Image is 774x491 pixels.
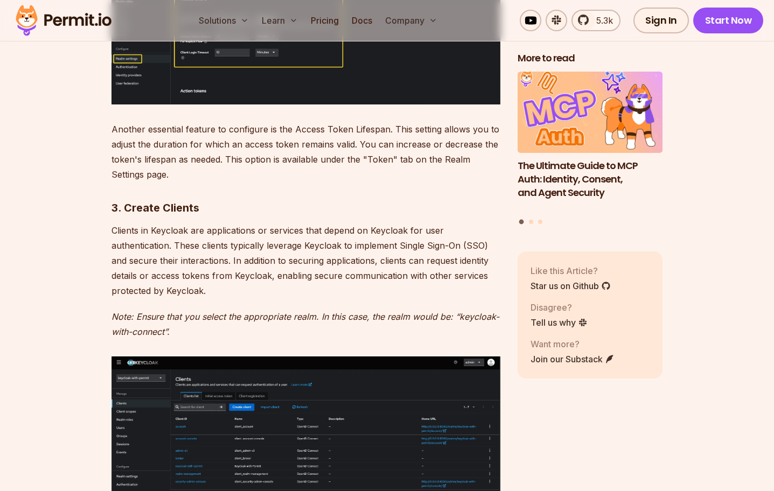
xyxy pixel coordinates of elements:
[531,279,611,292] a: Star us on Github
[11,2,116,39] img: Permit logo
[111,223,500,298] p: Clients in Keycloak are applications or services that depend on Keycloak for user authentication....
[111,122,500,182] p: Another essential feature to configure is the Access Token Lifespan. This setting allows you to a...
[571,10,620,31] a: 5.3k
[111,201,199,214] strong: 3. Create Clients
[347,10,376,31] a: Docs
[518,72,663,153] img: The Ultimate Guide to MCP Auth: Identity, Consent, and Agent Security
[590,14,613,27] span: 5.3k
[693,8,764,33] a: Start Now
[531,264,611,277] p: Like this Article?
[257,10,302,31] button: Learn
[518,72,663,226] div: Posts
[531,353,615,366] a: Join our Substack
[381,10,442,31] button: Company
[518,72,663,213] a: The Ultimate Guide to MCP Auth: Identity, Consent, and Agent SecurityThe Ultimate Guide to MCP Au...
[531,316,588,329] a: Tell us why
[633,8,689,33] a: Sign In
[518,52,663,65] h2: More to read
[306,10,343,31] a: Pricing
[531,301,588,314] p: Disagree?
[194,10,253,31] button: Solutions
[531,338,615,350] p: Want more?
[529,220,533,224] button: Go to slide 2
[518,159,663,199] h3: The Ultimate Guide to MCP Auth: Identity, Consent, and Agent Security
[538,220,542,224] button: Go to slide 3
[111,311,499,337] em: Note: Ensure that you select the appropriate realm. In this case, the realm would be: “keycloak-w...
[519,220,524,225] button: Go to slide 1
[518,72,663,213] li: 1 of 3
